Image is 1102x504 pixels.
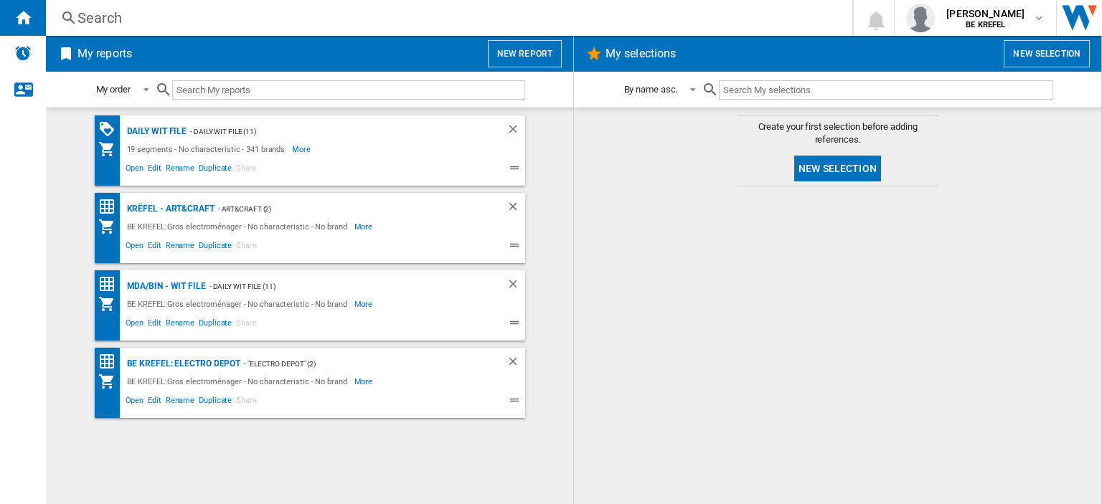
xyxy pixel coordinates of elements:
div: My Assortment [98,295,123,313]
span: More [354,373,375,390]
span: Share [234,239,259,256]
span: Duplicate [197,316,234,333]
span: Rename [164,161,197,179]
b: BE KREFEL [966,20,1005,29]
span: Rename [164,239,197,256]
span: More [354,295,375,313]
div: Daily WIT file [123,123,187,141]
div: BE KREFEL:Gros electroménager - No characteristic - No brand [123,295,354,313]
span: [PERSON_NAME] [946,6,1025,21]
span: Create your first selection before adding references. [738,120,938,146]
div: Delete [507,200,525,218]
div: My Assortment [98,373,123,390]
img: alerts-logo.svg [14,44,32,62]
span: More [292,141,313,158]
span: Duplicate [197,239,234,256]
h2: My selections [603,40,679,67]
div: Price Matrix [98,198,123,216]
div: My order [96,84,131,95]
span: Open [123,394,146,411]
div: BE KREFEL:Gros electroménager - No characteristic - No brand [123,218,354,235]
div: My Assortment [98,141,123,158]
span: Edit [146,394,164,411]
span: Share [234,316,259,333]
div: BE KREFEL:Gros electroménager - No characteristic - No brand [123,373,354,390]
div: Krëfel - Art&Craft [123,200,215,218]
div: BE KREFEL: Electro depot [123,355,241,373]
div: By name asc. [624,84,678,95]
span: Open [123,161,146,179]
span: Rename [164,394,197,411]
span: Share [234,161,259,179]
input: Search My reports [172,80,525,100]
span: Duplicate [197,394,234,411]
span: Open [123,239,146,256]
img: profile.jpg [906,4,935,32]
div: - Art&Craft (2) [215,200,478,218]
div: Price Matrix [98,275,123,293]
input: Search My selections [719,80,1052,100]
div: - Daily WIT file (11) [187,123,477,141]
span: Share [234,394,259,411]
span: Duplicate [197,161,234,179]
button: New selection [794,156,881,181]
h2: My reports [75,40,135,67]
button: New selection [1004,40,1090,67]
span: More [354,218,375,235]
div: 19 segments - No characteristic - 341 brands [123,141,293,158]
div: - "Electro depot" (2) [240,355,477,373]
span: Edit [146,316,164,333]
div: Delete [507,123,525,141]
button: New report [488,40,562,67]
div: Price Matrix [98,353,123,371]
span: Rename [164,316,197,333]
div: Search [77,8,815,28]
div: - Daily WIT file (11) [206,277,478,295]
span: Edit [146,161,164,179]
div: PROMOTIONS Matrix [98,120,123,138]
div: Delete [507,355,525,373]
div: My Assortment [98,218,123,235]
div: Delete [507,277,525,295]
span: Open [123,316,146,333]
span: Edit [146,239,164,256]
div: MDA/BIN - WIT file [123,277,206,295]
